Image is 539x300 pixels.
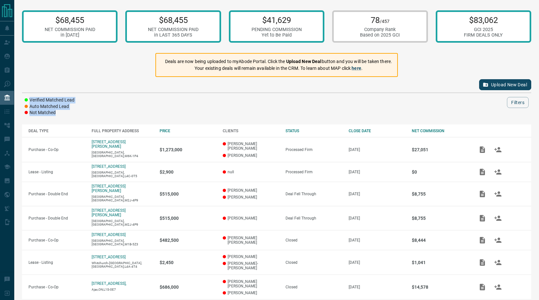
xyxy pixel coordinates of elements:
p: Purchase - Co-Op [28,147,85,152]
p: $8,755 [412,216,468,221]
p: Purchase - Co-Op [28,238,85,242]
p: $2,450 [160,260,216,265]
div: FULL PROPERTY ADDRESS [92,129,153,133]
p: [PERSON_NAME] [223,216,279,220]
div: Closed [286,285,342,289]
div: CLOSE DATE [349,129,405,133]
p: [GEOGRAPHIC_DATA],[GEOGRAPHIC_DATA],M2J-4P9 [92,195,153,202]
a: [STREET_ADDRESS][PERSON_NAME] [92,208,126,217]
div: GCI 2025 [464,27,503,32]
p: $0 [412,169,468,175]
div: Processed Firm [286,147,342,152]
div: Closed [286,238,342,242]
p: $83,062 [464,15,503,25]
p: $27,051 [412,147,468,152]
div: Based on 2025 GCI [360,32,400,38]
p: [PERSON_NAME]-[PERSON_NAME] [223,261,279,270]
p: $8,755 [412,191,468,197]
div: STATUS [286,129,342,133]
div: Company Rank [360,27,400,32]
div: NET COMMISSION [412,129,468,133]
p: null [223,170,279,174]
p: $515,000 [160,191,216,197]
p: $482,500 [160,238,216,243]
p: [DATE] [349,260,405,265]
span: Match Clients [490,260,506,264]
span: Match Clients [490,284,506,289]
p: [PERSON_NAME] [PERSON_NAME] [223,236,279,245]
p: [GEOGRAPHIC_DATA],[GEOGRAPHIC_DATA],M1B-5Z3 [92,239,153,246]
span: Add / View Documents [475,260,490,264]
p: $515,000 [160,216,216,221]
p: Your existing deals will remain available in the CRM. To learn about MAP click . [165,65,392,72]
p: [PERSON_NAME] [PERSON_NAME] [223,142,279,151]
a: [STREET_ADDRESS] [92,255,126,259]
div: Closed [286,260,342,265]
p: Lease - Listing [28,260,85,265]
div: PRICE [160,129,216,133]
a: [STREET_ADDRESS] [92,232,126,237]
a: [STREET_ADDRESS][PERSON_NAME] [92,140,126,149]
li: Verified Matched Lead [25,97,74,103]
p: [GEOGRAPHIC_DATA],[GEOGRAPHIC_DATA],M2J-4P9 [92,219,153,226]
p: Purchase - Double End [28,192,85,196]
p: Purchase - Double End [28,216,85,220]
div: NET COMMISSION PAID [148,27,198,32]
p: [PERSON_NAME] [223,254,279,259]
p: Purchase - Co-Op [28,285,85,289]
li: Auto Matched Lead [25,103,74,110]
div: Yet to Be Paid [252,32,302,38]
p: $68,455 [148,15,198,25]
span: Match Clients [490,147,506,152]
span: /457 [380,19,389,24]
span: Add / View Documents [475,216,490,220]
span: Add / View Documents [475,191,490,196]
div: Deal Fell Through [286,192,342,196]
p: Lease - Listing [28,170,85,174]
div: in LAST 365 DAYS [148,32,198,38]
div: DEAL TYPE [28,129,85,133]
div: Deal Fell Through [286,216,342,220]
p: [DATE] [349,238,405,242]
div: PENDING COMMISSION [252,27,302,32]
p: [DATE] [349,216,405,220]
p: [PERSON_NAME] [PERSON_NAME] [223,279,279,288]
div: CLIENTS [223,129,279,133]
span: Match Clients [490,238,506,242]
p: Whitchurch-[GEOGRAPHIC_DATA],[GEOGRAPHIC_DATA],L4A-4T4 [92,261,153,268]
p: Ajax,ON,L1S-0E7 [92,288,153,291]
li: Not Matched [25,110,74,116]
span: Match Clients [490,191,506,196]
p: [DATE] [349,170,405,174]
p: [DATE] [349,192,405,196]
p: Deals are now being uploaded to myAbode Portal. Click the button and you will be taken there. [165,58,392,65]
a: [STREET_ADDRESS], [92,281,126,286]
p: $14,578 [412,284,468,290]
p: $8,444 [412,238,468,243]
div: FIRM DEALS ONLY [464,32,503,38]
div: NET COMMISSION PAID [45,27,95,32]
a: [STREET_ADDRESS] [92,164,126,169]
span: Add / View Documents [475,284,490,289]
p: [GEOGRAPHIC_DATA],[GEOGRAPHIC_DATA],M6K-1P4 [92,151,153,158]
button: Upload New Deal [479,79,531,90]
div: Processed Firm [286,170,342,174]
p: [PERSON_NAME] [223,153,279,158]
a: here [352,66,361,71]
p: $1,041 [412,260,468,265]
div: in [DATE] [45,32,95,38]
p: $686,000 [160,284,216,290]
p: [PERSON_NAME] [223,291,279,295]
p: [DATE] [349,147,405,152]
span: Add / View Documents [475,169,490,174]
p: [DATE] [349,285,405,289]
span: Add / View Documents [475,147,490,152]
p: $68,455 [45,15,95,25]
button: Filters [507,97,529,108]
p: 78 [360,15,400,25]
